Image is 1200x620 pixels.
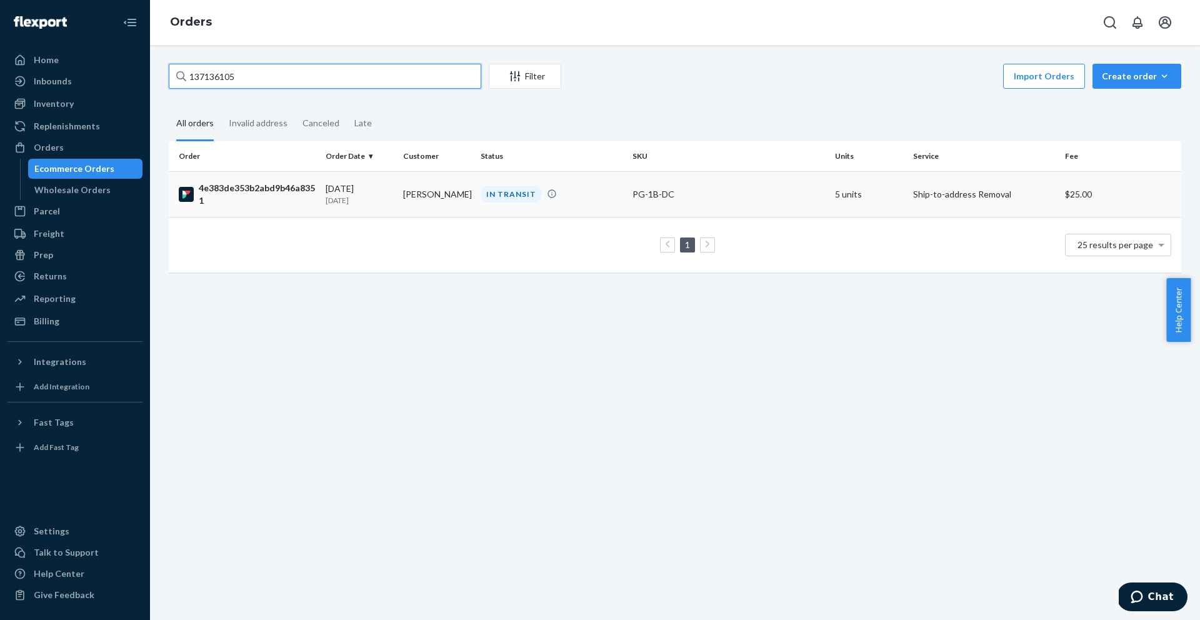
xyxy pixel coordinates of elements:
[908,171,1060,217] td: Ship-to-address Removal
[169,141,321,171] th: Order
[7,311,142,331] a: Billing
[7,94,142,114] a: Inventory
[1097,10,1122,35] button: Open Search Box
[7,50,142,70] a: Home
[160,4,222,41] ol: breadcrumbs
[7,137,142,157] a: Orders
[632,188,825,201] div: PG-1B-DC
[34,416,74,429] div: Fast Tags
[1102,70,1172,82] div: Create order
[489,70,561,82] div: Filter
[481,186,542,202] div: IN TRANSIT
[7,542,142,562] button: Talk to Support
[14,16,67,29] img: Flexport logo
[176,107,214,141] div: All orders
[476,141,627,171] th: Status
[34,120,100,132] div: Replenishments
[7,224,142,244] a: Freight
[1003,64,1085,89] button: Import Orders
[34,356,86,368] div: Integrations
[34,54,59,66] div: Home
[34,184,111,196] div: Wholesale Orders
[682,239,692,250] a: Page 1 is your current page
[7,585,142,605] button: Give Feedback
[326,195,393,206] p: [DATE]
[1125,10,1150,35] button: Open notifications
[403,151,471,161] div: Customer
[34,75,72,87] div: Inbounds
[7,412,142,432] button: Fast Tags
[398,171,476,217] td: [PERSON_NAME]
[34,525,69,537] div: Settings
[7,437,142,457] a: Add Fast Tag
[34,315,59,327] div: Billing
[34,227,64,240] div: Freight
[7,352,142,372] button: Integrations
[28,180,143,200] a: Wholesale Orders
[1060,141,1181,171] th: Fee
[117,10,142,35] button: Close Navigation
[302,107,339,139] div: Canceled
[34,162,114,175] div: Ecommerce Orders
[1077,239,1153,250] span: 25 results per page
[170,15,212,29] a: Orders
[7,201,142,221] a: Parcel
[7,377,142,397] a: Add Integration
[321,141,398,171] th: Order Date
[1060,171,1181,217] td: $25.00
[1166,278,1191,342] button: Help Center
[34,442,79,452] div: Add Fast Tag
[169,64,481,89] input: Search orders
[7,71,142,91] a: Inbounds
[34,270,67,282] div: Returns
[1119,582,1187,614] iframe: Opens a widget where you can chat to one of our agents
[34,292,76,305] div: Reporting
[34,567,84,580] div: Help Center
[830,171,907,217] td: 5 units
[1092,64,1181,89] button: Create order
[7,116,142,136] a: Replenishments
[34,205,60,217] div: Parcel
[354,107,372,139] div: Late
[830,141,907,171] th: Units
[7,289,142,309] a: Reporting
[627,141,830,171] th: SKU
[1152,10,1177,35] button: Open account menu
[7,521,142,541] a: Settings
[34,141,64,154] div: Orders
[34,97,74,110] div: Inventory
[34,381,89,392] div: Add Integration
[34,589,94,601] div: Give Feedback
[179,182,316,207] div: 4e383de353b2abd9b46a8351
[7,266,142,286] a: Returns
[229,107,287,139] div: Invalid address
[7,564,142,584] a: Help Center
[34,546,99,559] div: Talk to Support
[908,141,1060,171] th: Service
[326,182,393,206] div: [DATE]
[28,159,143,179] a: Ecommerce Orders
[489,64,561,89] button: Filter
[34,249,53,261] div: Prep
[7,245,142,265] a: Prep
